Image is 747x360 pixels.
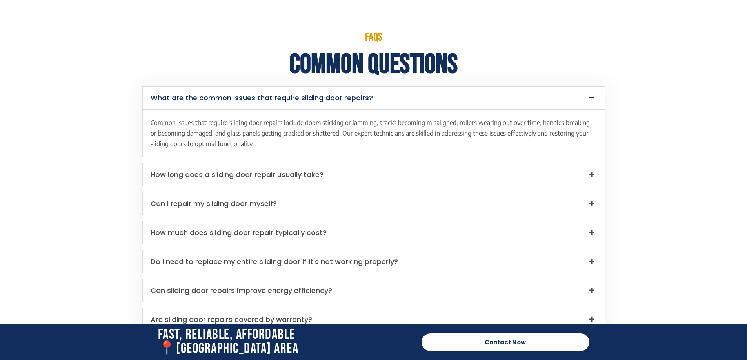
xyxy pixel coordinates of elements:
[151,286,332,295] a: Can sliding door repairs improve energy efficiency?
[151,170,324,179] a: How long does a sliding door repair usually take?
[422,333,589,351] a: Contact Now
[143,163,605,186] div: How long does a sliding door repair usually take?
[142,51,605,78] h2: common questions
[143,279,605,302] div: Can sliding door repairs improve energy efficiency?
[143,221,605,244] div: How much does sliding door repair typically cost?
[143,87,605,109] div: What are the common issues that require sliding door repairs?
[151,228,327,237] a: How much does sliding door repair typically cost?
[142,31,605,43] p: FAQs
[158,328,414,356] h2: Fast, Reliable, Affordable 📍[GEOGRAPHIC_DATA] Area
[143,308,605,331] div: Are sliding door repairs covered by warranty?
[143,109,605,157] div: What are the common issues that require sliding door repairs?
[143,250,605,273] div: Do I need to replace my entire sliding door if it's not working properly?
[485,339,526,345] span: Contact Now
[151,93,373,103] a: What are the common issues that require sliding door repairs?
[143,192,605,215] div: Can I repair my sliding door myself?
[151,257,398,266] a: Do I need to replace my entire sliding door if it's not working properly?
[151,315,312,324] a: Are sliding door repairs covered by warranty?
[151,199,277,208] a: Can I repair my sliding door myself?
